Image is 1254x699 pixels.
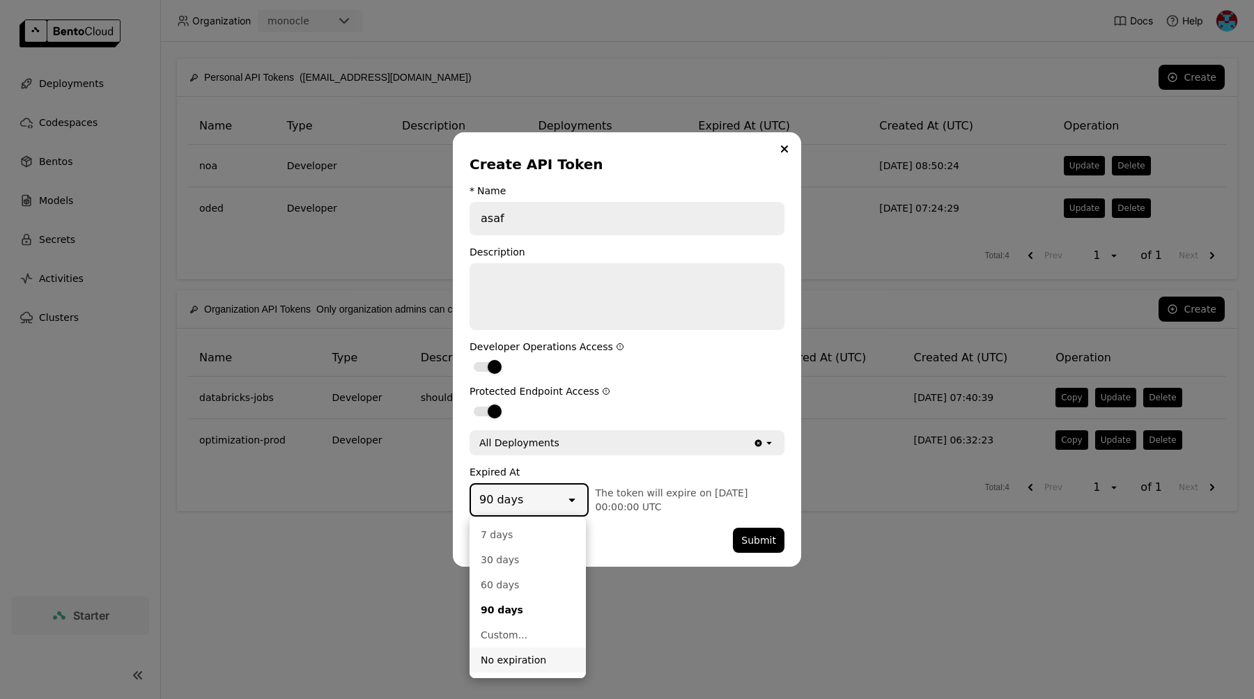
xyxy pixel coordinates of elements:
div: Developer Operations Access [470,341,784,352]
ul: Menu [470,517,586,678]
div: dialog [453,132,801,567]
div: 90 days [479,492,523,508]
div: No expiration [481,653,575,667]
div: 7 days [481,528,575,542]
div: Description [470,246,784,258]
span: The token will expire on [DATE] 00:00:00 UTC [596,487,748,512]
div: Custom... [481,628,575,642]
div: 90 days [481,603,575,617]
div: Protected Endpoint Access [470,386,784,397]
div: Name [477,185,506,196]
button: Close [776,141,793,157]
div: Create API Token [470,155,779,174]
div: All Deployments [479,436,559,450]
input: Selected All Deployments. [561,436,562,450]
svg: Clear value [753,438,764,448]
div: Expired At [470,466,784,478]
svg: open [565,493,579,507]
button: Submit [733,528,784,553]
div: 30 days [481,553,575,567]
svg: open [764,437,775,448]
div: 60 days [481,578,575,592]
